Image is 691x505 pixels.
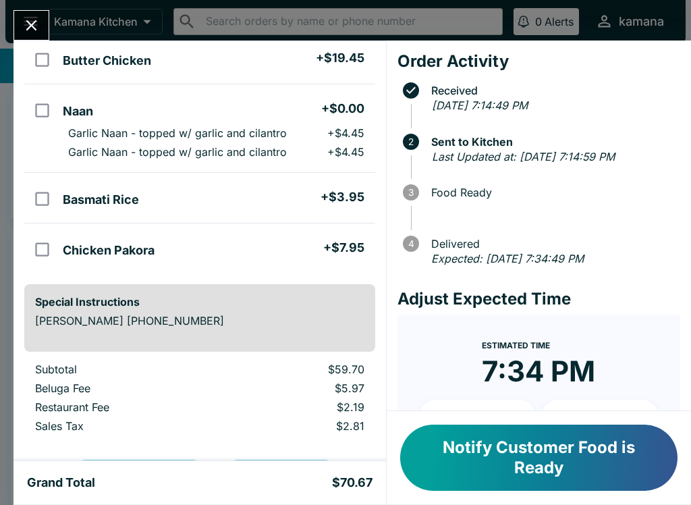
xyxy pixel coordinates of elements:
em: Expected: [DATE] 7:34:49 PM [431,252,584,265]
em: [DATE] 7:14:49 PM [432,99,528,112]
h5: $70.67 [332,475,372,491]
p: [PERSON_NAME] [PHONE_NUMBER] [35,314,364,327]
p: Garlic Naan - topped w/ garlic and cilantro [68,145,287,159]
h4: Order Activity [397,51,680,72]
text: 2 [408,136,414,147]
p: + $4.45 [327,126,364,140]
p: $5.97 [233,381,364,395]
p: Subtotal [35,363,211,376]
h6: Special Instructions [35,295,364,309]
h5: + $0.00 [321,101,364,117]
span: Food Ready [424,186,680,198]
button: + 10 [419,400,536,433]
p: Sales Tax [35,419,211,433]
h5: Chicken Pakora [63,242,155,259]
h5: + $7.95 [323,240,364,256]
text: 3 [408,187,414,198]
span: Sent to Kitchen [424,136,680,148]
button: Print Receipt [221,460,342,495]
p: Restaurant Fee [35,400,211,414]
span: Delivered [424,238,680,250]
p: $2.81 [233,419,364,433]
button: + 20 [541,400,659,433]
button: Notify Customer Food is Ready [400,425,678,491]
table: orders table [24,363,375,438]
h5: + $3.95 [321,189,364,205]
h4: Adjust Expected Time [397,289,680,309]
h5: Basmati Rice [63,192,139,208]
p: $2.19 [233,400,364,414]
em: Last Updated at: [DATE] 7:14:59 PM [432,150,615,163]
h5: Grand Total [27,475,95,491]
span: Received [424,84,680,97]
p: Beluga Fee [35,381,211,395]
h5: Naan [63,103,93,119]
time: 7:34 PM [482,354,595,389]
button: Close [14,11,49,40]
text: 4 [408,238,414,249]
p: Garlic Naan - topped w/ garlic and cilantro [68,126,287,140]
span: Estimated Time [482,340,550,350]
p: $59.70 [233,363,364,376]
button: Preview Receipt [68,460,210,495]
p: + $4.45 [327,145,364,159]
h5: + $19.45 [316,50,364,66]
h5: Butter Chicken [63,53,151,69]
